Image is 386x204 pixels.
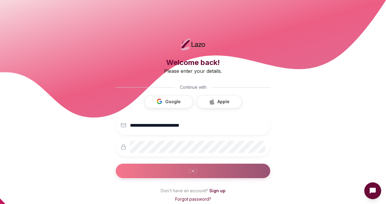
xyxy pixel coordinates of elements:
button: Google [144,95,193,108]
a: Forgot password? [175,196,211,202]
span: Continue with [180,84,207,90]
a: Sign up [209,188,226,193]
button: Apple [197,95,242,108]
p: Please enter your details. [116,67,270,75]
button: Open Intercom messenger [364,182,381,199]
p: Don't have an account? [116,188,270,196]
h3: Welcome back! [116,58,270,67]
